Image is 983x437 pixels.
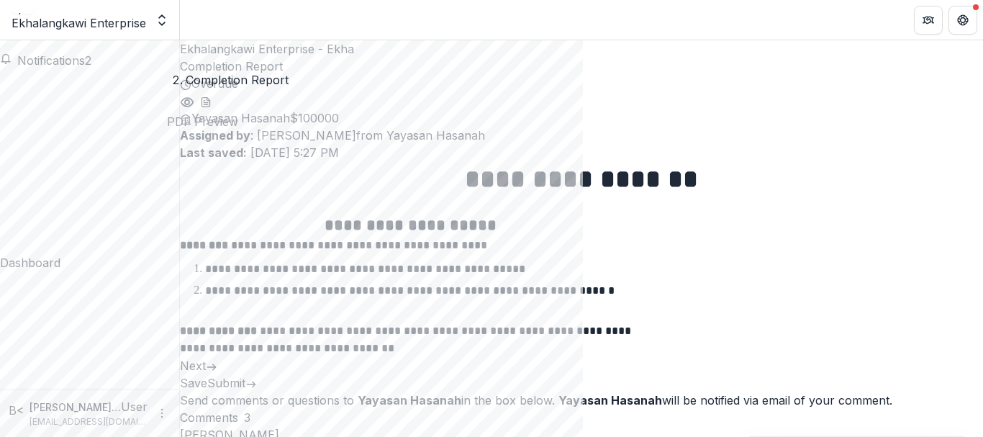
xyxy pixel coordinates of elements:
[12,33,65,48] span: Nonprofit
[152,6,172,35] button: Open entity switcher
[244,410,250,425] span: 3
[12,14,146,32] div: Ekhalangkawi Enterprise
[180,92,194,109] button: Preview d1951745-580a-41bf-a0e3-2730b662bd21.pdf
[180,40,983,58] p: Ekhalangkawi Enterprise - Ekha
[180,409,238,426] h2: Comments
[207,374,257,392] button: Submit
[167,113,238,130] div: PDF Preview
[948,6,977,35] button: Get Help
[30,400,121,415] p: [PERSON_NAME] <[EMAIL_ADDRESS][DOMAIN_NAME]> <[EMAIL_ADDRESS][DOMAIN_NAME]>
[180,144,983,161] p: [DATE] 5:27 PM
[186,71,289,89] div: Completion Report
[180,58,983,75] h2: Completion Report
[180,128,250,143] strong: Assigned by
[180,374,207,392] button: Save
[180,357,217,374] button: Next
[914,6,943,35] button: Partners
[191,111,290,125] span: Yayasan Hasanah
[358,393,461,407] strong: Yayasan Hasanah
[180,145,247,160] strong: Last saved:
[558,393,662,407] strong: Yayasan Hasanah
[85,53,91,68] span: 2
[17,53,85,68] span: Notifications
[153,405,171,422] button: More
[180,127,983,144] p: : [PERSON_NAME] from Yayasan Hasanah
[30,415,148,428] p: [EMAIL_ADDRESS][DOMAIN_NAME]
[200,92,212,109] button: download-word-button
[121,398,148,415] p: User
[180,392,983,409] div: Send comments or questions to in the box below. will be notified via email of your comment.
[9,402,24,419] div: Benjamin Ang <ekhalangkawi@gmail.com> <ekhalangkawi@gmail.com>
[290,111,339,125] span: $ 100000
